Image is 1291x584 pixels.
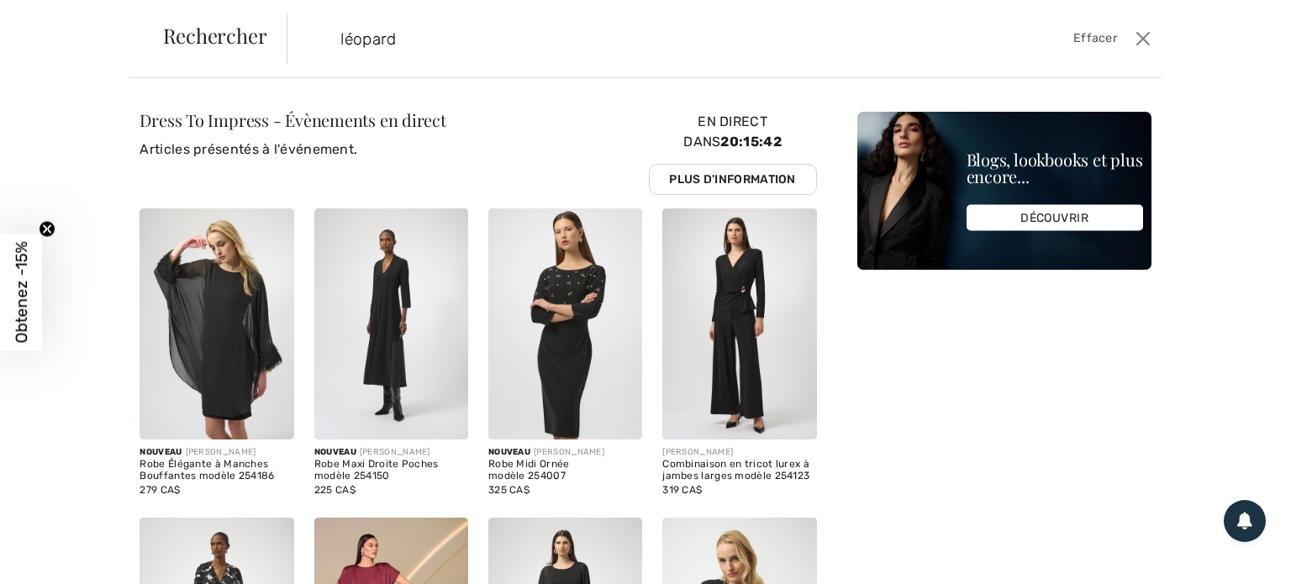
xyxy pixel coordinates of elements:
[314,208,468,439] img: Robe Maxi Droite Poches modèle 254150. Black
[39,220,55,237] button: Close teaser
[488,447,530,457] span: Nouveau
[140,108,445,131] span: Dress To Impress - Évènements en direct
[1073,29,1117,48] span: Effacer
[967,205,1143,231] div: DÉCOUVRIR
[140,446,293,459] div: [PERSON_NAME]
[328,13,930,64] input: TAPER POUR RECHERCHER
[140,208,293,439] a: Robe Élégante à Manches Bouffantes modèle 254186. Black
[488,446,642,459] div: [PERSON_NAME]
[662,484,702,496] span: 319 CA$
[857,112,1151,270] img: Blogs, lookbooks et plus encore...
[649,112,817,195] div: En direct dans
[662,446,816,459] div: [PERSON_NAME]
[967,151,1143,185] div: Blogs, lookbooks et plus encore...
[662,459,816,482] div: Combinaison en tricot lurex à jambes larges modèle 254123
[140,459,293,482] div: Robe Élégante à Manches Bouffantes modèle 254186
[37,12,71,27] span: Chat
[488,459,642,482] div: Robe Midi Ornée modèle 254007
[140,139,445,160] p: Articles présentés à l'événement.
[314,446,468,459] div: [PERSON_NAME]
[12,241,31,343] span: Obtenez -15%
[314,459,468,482] div: Robe Maxi Droite Poches modèle 254150
[163,25,267,45] span: Rechercher
[140,484,180,496] span: 279 CA$
[1130,25,1155,52] button: Ferme
[649,164,817,195] a: Plus d'information
[314,447,356,457] span: Nouveau
[140,447,182,457] span: Nouveau
[314,484,356,496] span: 225 CA$
[720,134,781,150] span: 20:15:42
[488,484,530,496] span: 325 CA$
[488,208,642,439] img: Robe Midi Ornée modèle 254007. Black
[662,208,816,439] img: Combinaison en tricot lurex à jambes larges modèle 254123. Deep cherry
